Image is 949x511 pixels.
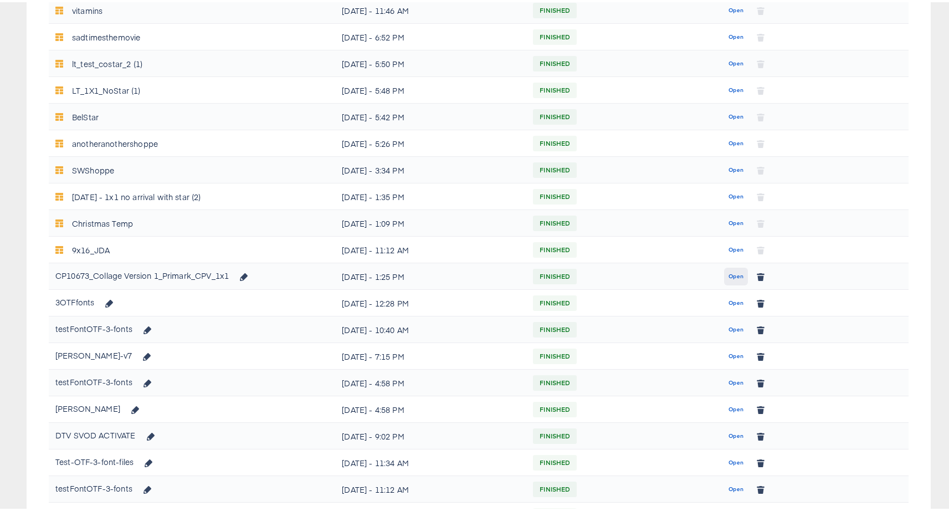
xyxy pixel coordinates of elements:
div: [DATE] - 1:09 PM [342,212,520,230]
span: FINISHED [533,79,577,97]
span: FINISHED [533,292,577,310]
div: [DATE] - 1:25 PM [342,265,520,283]
span: Open [729,376,743,386]
div: testFontOTF-3-fonts [55,477,158,496]
button: Open [724,26,748,44]
span: FINISHED [533,425,577,443]
div: [DATE] - 10:40 AM [342,319,520,336]
div: Christmas Temp [72,212,133,230]
div: [DATE] - 3:34 PM [342,159,520,177]
button: Open [724,159,748,177]
div: [DATE] - 4:58 PM [342,372,520,390]
button: Open [724,345,748,363]
span: Open [729,83,743,93]
div: [DATE] - 1x1 no arrival with star (2) [72,186,201,203]
span: Open [729,243,743,253]
div: [DATE] - 9:02 PM [342,425,520,443]
div: [DATE] - 11:12 AM [342,478,520,496]
span: FINISHED [533,186,577,203]
div: 9x16_JDA [72,239,110,257]
div: [DATE] - 5:50 PM [342,53,520,70]
div: Test-OTF-3-font-files [55,451,160,469]
div: [DATE] - 6:52 PM [342,26,520,44]
span: FINISHED [533,452,577,469]
span: Open [729,349,743,359]
span: Open [729,269,743,279]
button: Open [724,132,748,150]
button: Open [724,53,748,70]
span: Open [729,163,743,173]
button: Open [724,239,748,257]
div: [DATE] - 5:42 PM [342,106,520,124]
span: Open [729,190,743,200]
button: Open [724,319,748,336]
button: Open [724,478,748,496]
span: Open [729,456,743,466]
span: Open [729,402,743,412]
div: testFontOTF-3-fonts [55,371,158,390]
button: Open [724,212,748,230]
button: Open [724,265,748,283]
div: LT_1X1_NoStar (1) [72,79,141,97]
span: Open [729,30,743,40]
span: FINISHED [533,398,577,416]
span: FINISHED [533,372,577,390]
button: Open [724,425,748,443]
div: [PERSON_NAME]-v7 [55,344,158,363]
span: Open [729,216,743,226]
span: FINISHED [533,265,577,283]
button: Open [724,79,748,97]
button: Open [724,452,748,469]
span: Open [729,136,743,146]
div: DTV SVOD ACTIVATE [55,424,161,443]
button: Open [724,292,748,310]
button: Open [724,106,748,124]
div: BelStar [72,106,99,124]
div: [DATE] - 7:15 PM [342,345,520,363]
span: Open [729,429,743,439]
span: FINISHED [533,53,577,70]
div: [DATE] - 4:58 PM [342,398,520,416]
button: Open [724,372,748,390]
span: Open [729,323,743,333]
div: sadtimesthemovie [72,26,140,44]
div: [DATE] - 5:26 PM [342,132,520,150]
div: [DATE] - 11:34 AM [342,452,520,469]
span: Open [729,482,743,492]
span: Open [729,110,743,120]
div: lt_test_costar_2 (1) [72,53,142,70]
span: FINISHED [533,345,577,363]
span: FINISHED [533,212,577,230]
div: [DATE] - 5:48 PM [342,79,520,97]
span: FINISHED [533,132,577,150]
div: anotheranothershoppe [72,132,158,150]
div: [DATE] - 11:12 AM [342,239,520,257]
button: Open [724,398,748,416]
span: FINISHED [533,478,577,496]
span: FINISHED [533,106,577,124]
button: Open [724,186,748,203]
span: FINISHED [533,26,577,44]
div: [PERSON_NAME] [55,397,146,416]
span: Open [729,3,743,13]
div: [DATE] - 1:35 PM [342,186,520,203]
span: FINISHED [533,319,577,336]
span: FINISHED [533,159,577,177]
div: SWShoppe [72,159,114,177]
div: testFontOTF-3-fonts [55,318,158,336]
div: [DATE] - 12:28 PM [342,292,520,310]
span: FINISHED [533,239,577,257]
span: Open [729,296,743,306]
div: 3OTFfonts [55,291,120,310]
div: CP10673_Collage Version 1_Primark_CPV_1x1 [55,264,255,283]
span: Open [729,57,743,67]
